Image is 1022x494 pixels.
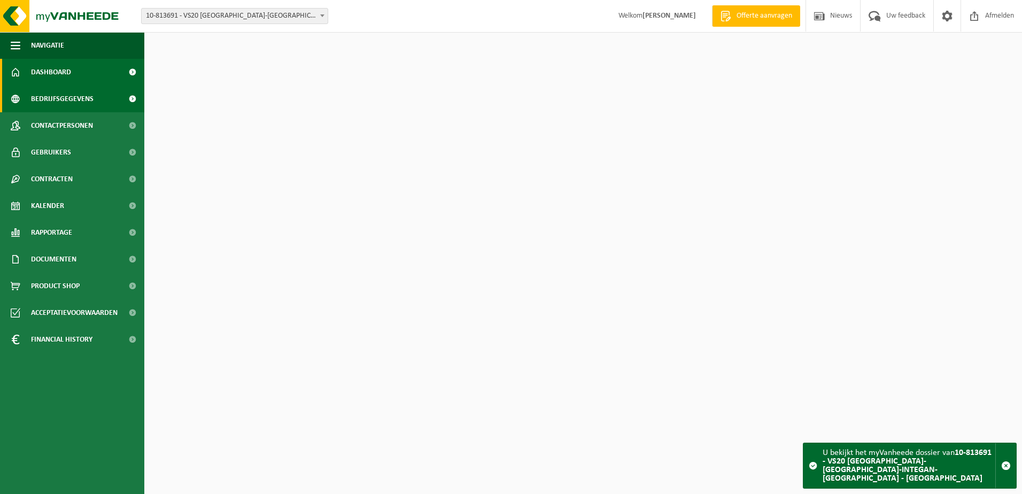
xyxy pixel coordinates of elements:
strong: [PERSON_NAME] [642,12,696,20]
span: 10-813691 - VS20 ANTWERPEN-FLUVIUS-INTEGAN-HOBOKEN - HOBOKEN [142,9,328,24]
span: Acceptatievoorwaarden [31,299,118,326]
span: Dashboard [31,59,71,86]
span: Contactpersonen [31,112,93,139]
span: Offerte aanvragen [734,11,795,21]
span: Rapportage [31,219,72,246]
span: 10-813691 - VS20 ANTWERPEN-FLUVIUS-INTEGAN-HOBOKEN - HOBOKEN [141,8,328,24]
span: Navigatie [31,32,64,59]
span: Documenten [31,246,76,273]
span: Kalender [31,192,64,219]
span: Contracten [31,166,73,192]
span: Bedrijfsgegevens [31,86,94,112]
span: Financial History [31,326,92,353]
span: Gebruikers [31,139,71,166]
div: U bekijkt het myVanheede dossier van [823,443,995,488]
strong: 10-813691 - VS20 [GEOGRAPHIC_DATA]-[GEOGRAPHIC_DATA]-INTEGAN-[GEOGRAPHIC_DATA] - [GEOGRAPHIC_DATA] [823,449,992,483]
span: Product Shop [31,273,80,299]
a: Offerte aanvragen [712,5,800,27]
